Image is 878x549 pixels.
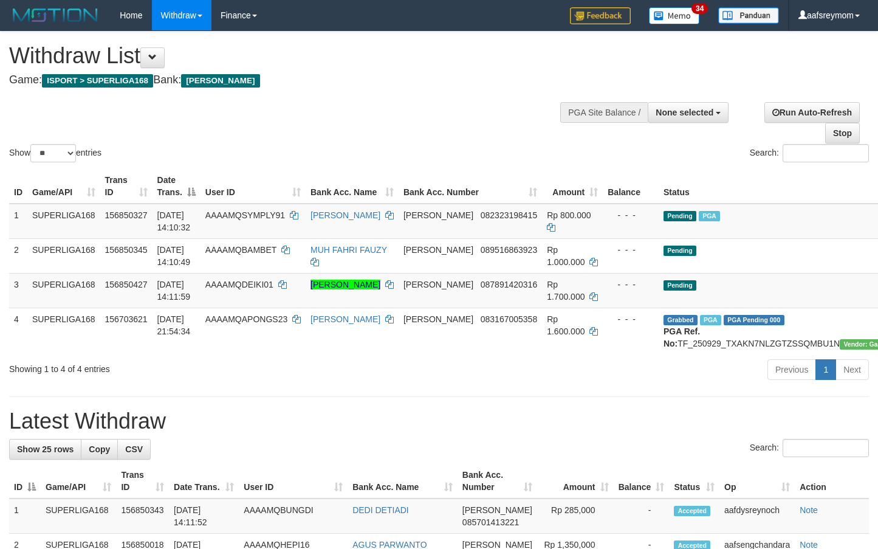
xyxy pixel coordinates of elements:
a: DEDI DETIADI [352,505,409,515]
img: Button%20Memo.svg [649,7,700,24]
button: None selected [648,102,729,123]
b: PGA Ref. No: [664,326,700,348]
span: Pending [664,280,696,291]
th: Op: activate to sort column ascending [719,464,795,499]
span: Copy 082323198415 to clipboard [481,210,537,220]
span: ISPORT > SUPERLIGA168 [42,74,153,88]
span: Copy 083167005358 to clipboard [481,314,537,324]
div: - - - [608,278,654,291]
a: Copy [81,439,118,460]
span: Marked by aafsengchandara [699,211,720,221]
span: [PERSON_NAME] [462,505,532,515]
td: Rp 285,000 [537,499,614,534]
span: Grabbed [664,315,698,325]
span: CSV [125,444,143,454]
span: Rp 1.000.000 [547,245,585,267]
div: - - - [608,244,654,256]
span: AAAAMQBAMBET [205,245,276,255]
th: Trans ID: activate to sort column ascending [116,464,169,499]
span: Pending [664,211,696,221]
td: SUPERLIGA168 [41,499,116,534]
span: [PERSON_NAME] [403,314,473,324]
th: Bank Acc. Number: activate to sort column ascending [458,464,537,499]
span: [DATE] 14:10:49 [157,245,191,267]
span: Pending [664,246,696,256]
th: ID [9,169,27,204]
th: Amount: activate to sort column ascending [537,464,614,499]
td: 4 [9,308,27,354]
th: Bank Acc. Name: activate to sort column ascending [306,169,399,204]
span: 156703621 [105,314,148,324]
span: AAAAMQDEIKI01 [205,280,273,289]
span: [PERSON_NAME] [403,245,473,255]
h1: Latest Withdraw [9,409,869,433]
a: Previous [767,359,816,380]
span: Copy 089516863923 to clipboard [481,245,537,255]
td: 3 [9,273,27,308]
label: Search: [750,439,869,457]
th: Game/API: activate to sort column ascending [41,464,116,499]
td: SUPERLIGA168 [27,204,100,239]
span: Copy [89,444,110,454]
img: Feedback.jpg [570,7,631,24]
th: Game/API: activate to sort column ascending [27,169,100,204]
td: 1 [9,499,41,534]
th: Date Trans.: activate to sort column ascending [169,464,239,499]
span: [DATE] 14:10:32 [157,210,191,232]
th: Trans ID: activate to sort column ascending [100,169,153,204]
h1: Withdraw List [9,44,573,68]
td: SUPERLIGA168 [27,238,100,273]
input: Search: [783,144,869,162]
a: [PERSON_NAME] [310,280,380,289]
span: AAAAMQSYMPLY91 [205,210,285,220]
td: [DATE] 14:11:52 [169,499,239,534]
span: 156850327 [105,210,148,220]
label: Show entries [9,144,101,162]
th: Action [795,464,869,499]
th: Amount: activate to sort column ascending [542,169,603,204]
a: Run Auto-Refresh [764,102,860,123]
span: 156850345 [105,245,148,255]
span: [PERSON_NAME] [403,210,473,220]
td: 156850343 [116,499,169,534]
h4: Game: Bank: [9,74,573,86]
th: User ID: activate to sort column ascending [201,169,306,204]
div: PGA Site Balance / [560,102,648,123]
span: Copy 087891420316 to clipboard [481,280,537,289]
td: SUPERLIGA168 [27,273,100,308]
a: [PERSON_NAME] [310,210,380,220]
td: aafdysreynoch [719,499,795,534]
th: Status: activate to sort column ascending [669,464,719,499]
th: ID: activate to sort column descending [9,464,41,499]
td: 1 [9,204,27,239]
span: Copy 085701413221 to clipboard [462,517,519,527]
th: Bank Acc. Number: activate to sort column ascending [399,169,542,204]
a: Next [835,359,869,380]
span: None selected [656,108,713,117]
label: Search: [750,144,869,162]
div: Showing 1 to 4 of 4 entries [9,358,357,375]
th: Date Trans.: activate to sort column descending [153,169,201,204]
img: MOTION_logo.png [9,6,101,24]
span: Rp 1.600.000 [547,314,585,336]
span: Accepted [674,506,710,516]
span: [DATE] 14:11:59 [157,280,191,302]
span: 34 [691,3,708,14]
span: 156850427 [105,280,148,289]
span: Rp 1.700.000 [547,280,585,302]
img: panduan.png [718,7,779,24]
a: 1 [815,359,836,380]
span: [DATE] 21:54:34 [157,314,191,336]
a: Show 25 rows [9,439,81,460]
span: Show 25 rows [17,444,74,454]
td: SUPERLIGA168 [27,308,100,354]
a: Note [800,505,818,515]
th: Balance: activate to sort column ascending [614,464,670,499]
input: Search: [783,439,869,457]
span: [PERSON_NAME] [181,74,259,88]
span: Marked by aafchhiseyha [700,315,721,325]
th: Balance [603,169,659,204]
a: [PERSON_NAME] [310,314,380,324]
td: - [614,499,670,534]
a: CSV [117,439,151,460]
